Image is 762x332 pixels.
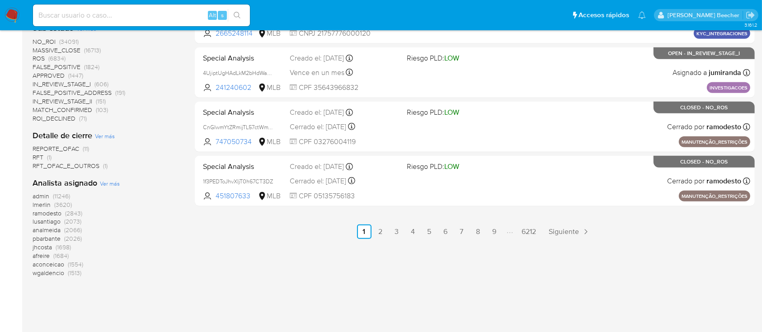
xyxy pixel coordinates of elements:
a: Notificaciones [638,11,646,19]
button: search-icon [228,9,246,22]
input: Buscar usuario o caso... [33,9,250,21]
p: camila.tresguerres@mercadolibre.com [668,11,743,19]
a: Salir [746,10,755,20]
span: 3.161.2 [744,21,757,28]
span: s [221,11,224,19]
span: Accesos rápidos [579,10,629,20]
span: Alt [209,11,216,19]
